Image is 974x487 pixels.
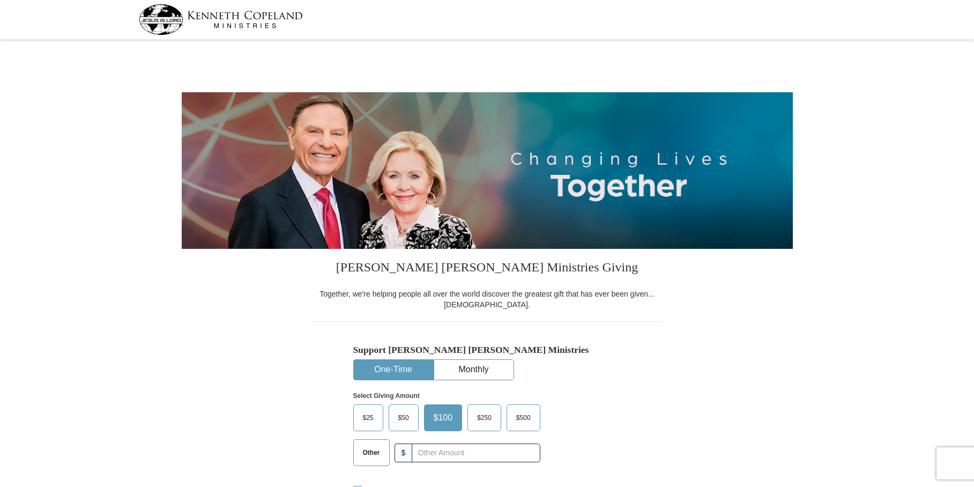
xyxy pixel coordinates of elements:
div: Together, we're helping people all over the world discover the greatest gift that has ever been g... [313,289,661,310]
span: $50 [393,410,414,426]
h3: [PERSON_NAME] [PERSON_NAME] Ministries Giving [313,249,661,289]
span: $100 [428,410,458,426]
span: $25 [358,410,379,426]
strong: Select Giving Amount [353,392,420,400]
button: Monthly [434,360,514,380]
span: $250 [472,410,497,426]
button: One-Time [354,360,433,380]
h5: Support [PERSON_NAME] [PERSON_NAME] Ministries [353,344,621,356]
input: Other Amount [412,444,540,462]
img: kcm-header-logo.svg [139,4,303,35]
span: Other [358,445,385,461]
span: $500 [511,410,536,426]
span: $ [395,444,413,462]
